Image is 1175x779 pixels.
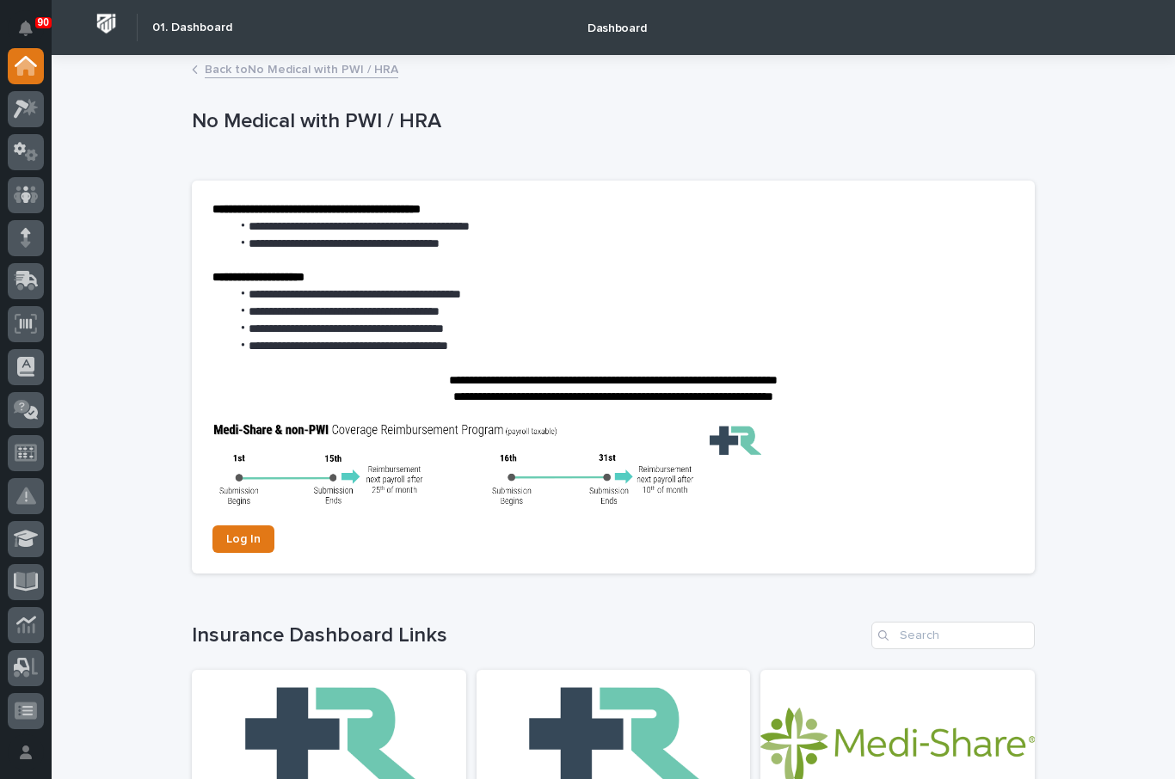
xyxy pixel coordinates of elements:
p: No Medical with PWI / HRA [192,109,1028,134]
h1: Insurance Dashboard Links [192,623,864,648]
a: Log In [212,525,274,553]
button: Notifications [8,10,44,46]
div: Notifications90 [22,21,44,48]
input: Search [871,622,1035,649]
span: Log In [226,533,261,545]
a: Back toNo Medical with PWI / HRA [205,58,398,78]
p: 90 [38,16,49,28]
h2: 01. Dashboard [152,21,232,35]
img: Workspace Logo [90,8,122,40]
